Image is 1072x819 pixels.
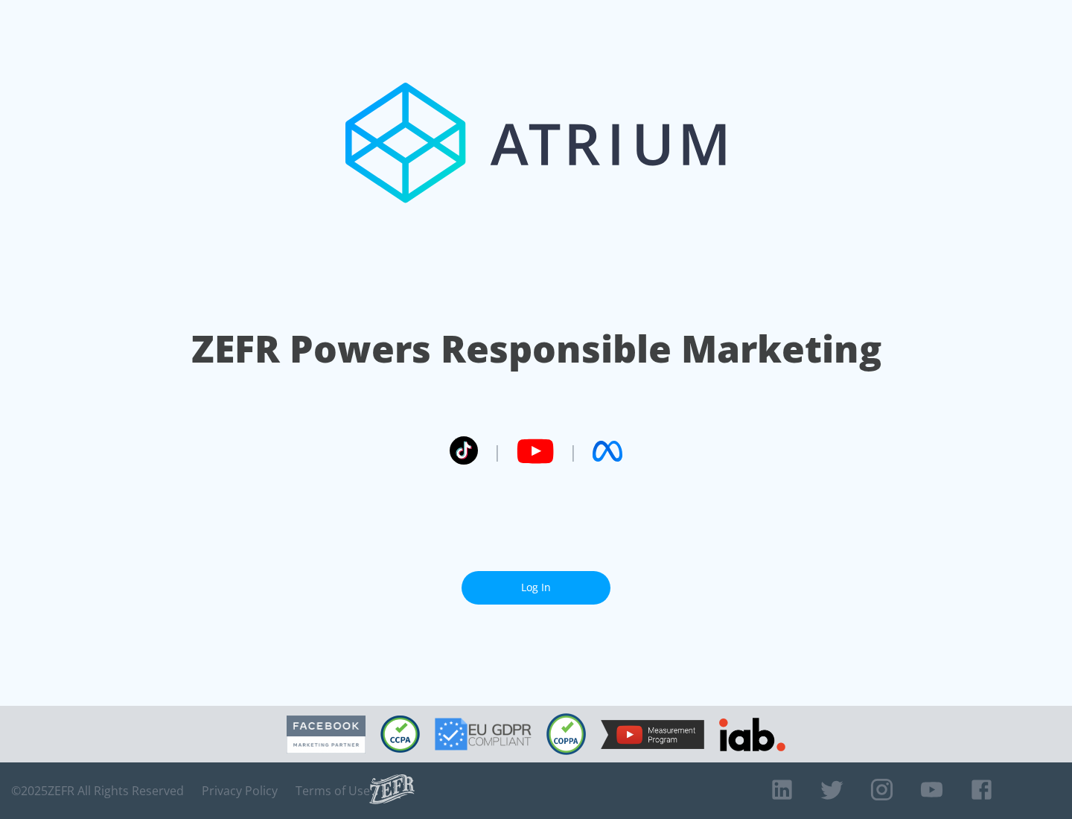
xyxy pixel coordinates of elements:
a: Terms of Use [296,783,370,798]
img: YouTube Measurement Program [601,720,704,749]
img: COPPA Compliant [546,713,586,755]
a: Privacy Policy [202,783,278,798]
a: Log In [462,571,610,605]
span: © 2025 ZEFR All Rights Reserved [11,783,184,798]
img: GDPR Compliant [435,718,532,751]
img: CCPA Compliant [380,716,420,753]
img: Facebook Marketing Partner [287,716,366,753]
span: | [493,440,502,462]
span: | [569,440,578,462]
img: IAB [719,718,785,751]
h1: ZEFR Powers Responsible Marketing [191,323,881,375]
